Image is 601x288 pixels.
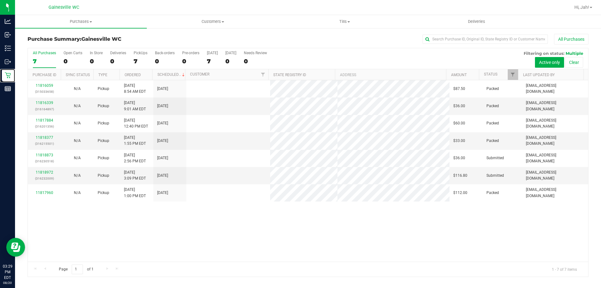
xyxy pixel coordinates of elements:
[81,36,121,42] span: Gainesville WC
[453,86,465,92] span: $87.50
[484,72,497,76] a: Status
[157,120,168,126] span: [DATE]
[90,58,103,65] div: 0
[54,264,99,274] span: Page of 1
[32,141,57,147] p: (316215501)
[190,72,209,76] a: Customer
[155,58,175,65] div: 0
[273,73,306,77] a: State Registry ID
[5,59,11,65] inline-svg: Outbound
[225,58,236,65] div: 0
[182,58,199,65] div: 0
[451,73,467,77] a: Amount
[453,173,467,179] span: $116.80
[547,264,582,274] span: 1 - 7 of 7 items
[453,120,465,126] span: $60.00
[72,264,83,274] input: 1
[207,58,218,65] div: 7
[134,58,147,65] div: 7
[574,5,589,10] span: Hi, Jah!
[244,58,267,65] div: 0
[74,156,81,160] span: Not Applicable
[49,5,79,10] span: Gainesville WC
[565,57,583,68] button: Clear
[157,86,168,92] span: [DATE]
[74,104,81,108] span: Not Applicable
[28,36,214,42] h3: Purchase Summary:
[36,101,53,105] a: 11816339
[124,170,146,181] span: [DATE] 3:09 PM EDT
[157,72,186,77] a: Scheduled
[32,106,57,112] p: (316164897)
[124,118,148,129] span: [DATE] 12:40 PM EDT
[74,86,81,91] span: Not Applicable
[124,83,146,95] span: [DATE] 8:54 AM EDT
[98,155,109,161] span: Pickup
[453,190,467,196] span: $112.00
[32,123,57,129] p: (316201356)
[526,170,584,181] span: [EMAIL_ADDRESS][DOMAIN_NAME]
[526,152,584,164] span: [EMAIL_ADDRESS][DOMAIN_NAME]
[3,280,12,285] p: 08/20
[90,51,103,55] div: In Store
[74,190,81,196] button: N/A
[74,121,81,125] span: Not Applicable
[258,69,268,80] a: Filter
[33,51,56,55] div: All Purchases
[5,32,11,38] inline-svg: Inbound
[207,51,218,55] div: [DATE]
[98,73,107,77] a: Type
[3,264,12,280] p: 03:29 PM EDT
[526,83,584,95] span: [EMAIL_ADDRESS][DOMAIN_NAME]
[5,86,11,92] inline-svg: Reports
[74,138,81,144] button: N/A
[6,238,25,257] iframe: Resource center
[157,138,168,144] span: [DATE]
[98,190,109,196] span: Pickup
[526,187,584,199] span: [EMAIL_ADDRESS][DOMAIN_NAME]
[453,138,465,144] span: $33.00
[32,175,57,181] p: (316232009)
[74,103,81,109] button: N/A
[134,51,147,55] div: PickUps
[5,18,11,24] inline-svg: Analytics
[554,34,588,45] button: All Purchases
[157,155,168,161] span: [DATE]
[110,51,126,55] div: Deliveries
[98,120,109,126] span: Pickup
[36,153,53,157] a: 11818873
[124,152,146,164] span: [DATE] 2:56 PM EDT
[335,69,446,80] th: Address
[32,158,57,164] p: (316230518)
[423,34,548,44] input: Search Purchase ID, Original ID, State Registry ID or Customer Name...
[157,190,168,196] span: [DATE]
[15,15,147,28] a: Purchases
[526,118,584,129] span: [EMAIL_ADDRESS][DOMAIN_NAME]
[460,19,494,24] span: Deliveries
[486,190,499,196] span: Packed
[74,120,81,126] button: N/A
[453,103,465,109] span: $36.00
[157,173,168,179] span: [DATE]
[74,155,81,161] button: N/A
[155,51,175,55] div: Back-orders
[15,19,147,24] span: Purchases
[74,173,81,178] span: Not Applicable
[486,86,499,92] span: Packed
[535,57,564,68] button: Active only
[36,191,53,195] a: 11817960
[125,73,141,77] a: Ordered
[147,15,279,28] a: Customers
[486,120,499,126] span: Packed
[36,170,53,175] a: 11818972
[5,72,11,78] inline-svg: Retail
[523,73,555,77] a: Last Updated By
[453,155,465,161] span: $36.00
[411,15,542,28] a: Deliveries
[225,51,236,55] div: [DATE]
[36,83,53,88] a: 11816059
[526,100,584,112] span: [EMAIL_ADDRESS][DOMAIN_NAME]
[32,89,57,95] p: (315033658)
[74,139,81,143] span: Not Applicable
[66,73,90,77] a: Sync Status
